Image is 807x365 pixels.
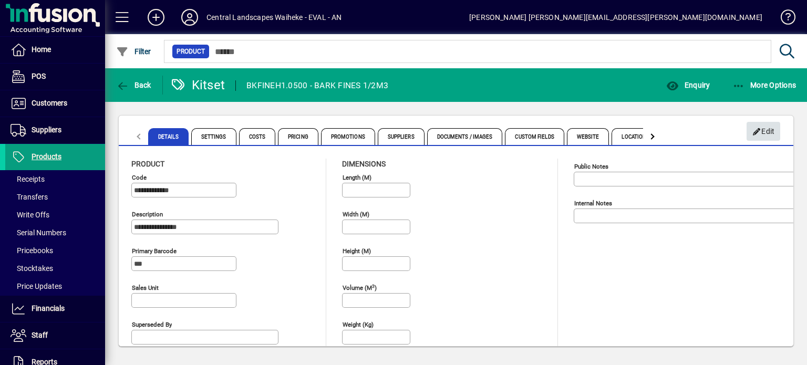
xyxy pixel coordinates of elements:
span: Receipts [11,175,45,183]
a: Serial Numbers [5,224,105,242]
span: Financials [32,304,65,312]
span: Product [131,160,164,168]
button: Back [113,76,154,95]
span: Pricebooks [11,246,53,255]
span: Serial Numbers [11,228,66,237]
div: Central Landscapes Waiheke - EVAL - AN [206,9,342,26]
span: Suppliers [32,126,61,134]
mat-label: Superseded by [132,321,172,328]
span: Locations [612,128,659,145]
span: Edit [752,123,775,140]
span: Details [148,128,189,145]
mat-label: Description [132,211,163,218]
a: Price Updates [5,277,105,295]
mat-label: Volume (m ) [343,284,377,291]
span: Enquiry [666,81,710,89]
a: Transfers [5,188,105,206]
mat-label: Sales unit [132,284,159,291]
div: [PERSON_NAME] [PERSON_NAME][EMAIL_ADDRESS][PERSON_NAME][DOMAIN_NAME] [469,9,762,26]
span: POS [32,72,46,80]
span: More Options [732,81,796,89]
app-page-header-button: Back [105,76,163,95]
span: Back [116,81,151,89]
a: Suppliers [5,117,105,143]
span: Product [177,46,205,57]
sup: 3 [372,283,375,288]
a: Write Offs [5,206,105,224]
a: POS [5,64,105,90]
span: Customers [32,99,67,107]
a: Pricebooks [5,242,105,259]
button: Filter [113,42,154,61]
mat-label: Public Notes [574,163,608,170]
span: Products [32,152,61,161]
span: Website [567,128,609,145]
a: Knowledge Base [773,2,794,36]
span: Write Offs [11,211,49,219]
button: Add [139,8,173,27]
span: Costs [239,128,276,145]
button: Edit [747,122,780,141]
span: Home [32,45,51,54]
span: Stocktakes [11,264,53,273]
span: Price Updates [11,282,62,290]
div: BKFINEH1.0500 - BARK FINES 1/2M3 [246,77,388,94]
mat-label: Code [132,174,147,181]
mat-label: Internal Notes [574,200,612,207]
span: Documents / Images [427,128,503,145]
a: Staff [5,322,105,349]
a: Financials [5,296,105,322]
button: Profile [173,8,206,27]
a: Customers [5,90,105,117]
mat-label: Weight (Kg) [343,321,374,328]
span: Transfers [11,193,48,201]
button: More Options [730,76,799,95]
mat-label: Width (m) [343,211,369,218]
a: Receipts [5,170,105,188]
span: Settings [191,128,236,145]
span: Custom Fields [505,128,564,145]
button: Enquiry [664,76,712,95]
mat-label: Primary barcode [132,247,177,255]
mat-label: Height (m) [343,247,371,255]
span: Suppliers [378,128,425,145]
mat-label: Length (m) [343,174,371,181]
span: Pricing [278,128,318,145]
a: Home [5,37,105,63]
a: Stocktakes [5,259,105,277]
span: Dimensions [342,160,386,168]
span: Staff [32,331,48,339]
span: Promotions [321,128,375,145]
div: Kitset [171,77,225,93]
span: Filter [116,47,151,56]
